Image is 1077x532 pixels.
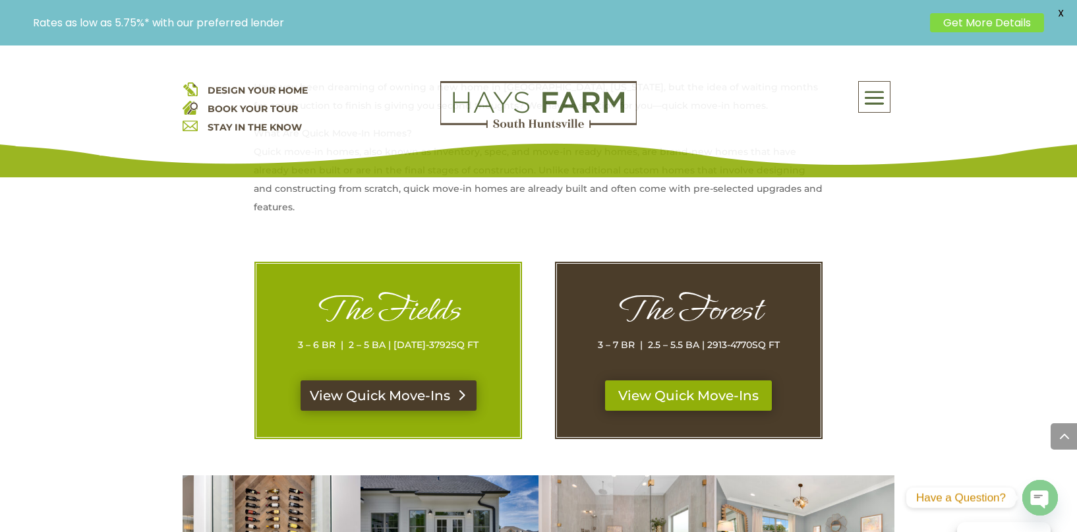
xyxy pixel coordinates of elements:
[208,103,298,115] a: BOOK YOUR TOUR
[283,290,494,336] h1: The Fields
[583,290,794,336] h1: The Forest
[208,121,302,133] a: STAY IN THE KNOW
[208,84,308,96] a: DESIGN YOUR HOME
[183,100,198,115] img: book your home tour
[752,339,780,351] span: SQ FT
[1051,3,1070,23] span: X
[583,336,794,354] p: 3 – 7 BR | 2.5 – 5.5 BA | 2913-4770
[33,16,923,29] p: Rates as low as 5.75%* with our preferred lender
[183,81,198,96] img: design your home
[930,13,1044,32] a: Get More Details
[451,339,479,351] span: SQ FT
[301,380,477,411] a: View Quick Move-Ins
[440,119,637,131] a: hays farm homes huntsville development
[440,81,637,129] img: Logo
[298,339,451,351] span: 3 – 6 BR | 2 – 5 BA | [DATE]-3792
[605,380,772,411] a: View Quick Move-Ins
